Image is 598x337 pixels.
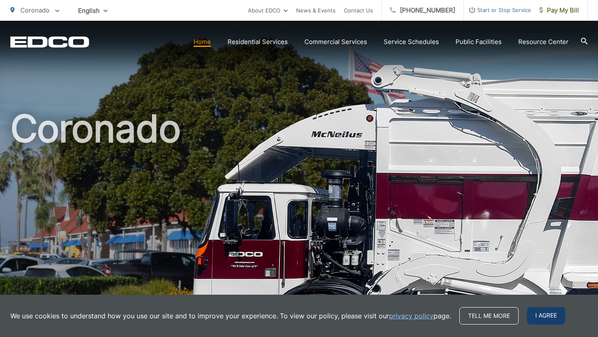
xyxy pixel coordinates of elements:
p: We use cookies to understand how you use our site and to improve your experience. To view our pol... [10,311,451,321]
a: Contact Us [344,5,373,15]
span: Pay My Bill [539,5,579,15]
a: Resource Center [518,37,569,47]
span: English [72,3,114,18]
a: Service Schedules [384,37,439,47]
a: Public Facilities [456,37,502,47]
a: Tell me more [459,307,519,325]
a: privacy policy [389,311,434,321]
a: About EDCO [248,5,288,15]
a: Commercial Services [304,37,367,47]
a: News & Events [296,5,336,15]
span: I agree [527,307,565,325]
span: Coronado [20,6,49,14]
a: Residential Services [228,37,288,47]
a: EDCD logo. Return to the homepage. [10,36,89,48]
a: Home [194,37,211,47]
